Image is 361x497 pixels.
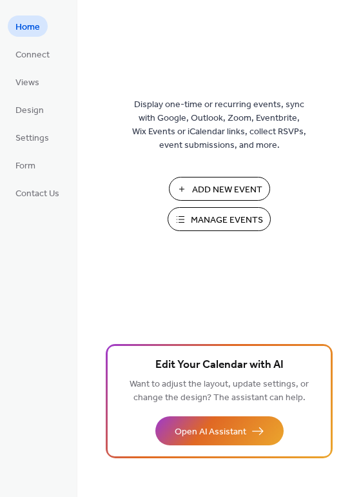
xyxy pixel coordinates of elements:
a: Connect [8,43,57,65]
span: Home [15,21,40,34]
span: Connect [15,48,50,62]
span: Display one-time or recurring events, sync with Google, Outlook, Zoom, Eventbrite, Wix Events or ... [132,98,306,152]
a: Form [8,154,43,176]
span: Manage Events [191,214,263,227]
a: Views [8,71,47,92]
span: Form [15,159,35,173]
button: Manage Events [168,207,271,231]
a: Contact Us [8,182,67,203]
a: Design [8,99,52,120]
span: Views [15,76,39,90]
span: Open AI Assistant [175,425,246,439]
span: Add New Event [192,183,262,197]
button: Add New Event [169,177,270,201]
span: Settings [15,132,49,145]
span: Edit Your Calendar with AI [155,356,284,374]
button: Open AI Assistant [155,416,284,445]
span: Want to adjust the layout, update settings, or change the design? The assistant can help. [130,376,309,407]
a: Settings [8,127,57,148]
span: Contact Us [15,187,59,201]
span: Design [15,104,44,117]
a: Home [8,15,48,37]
